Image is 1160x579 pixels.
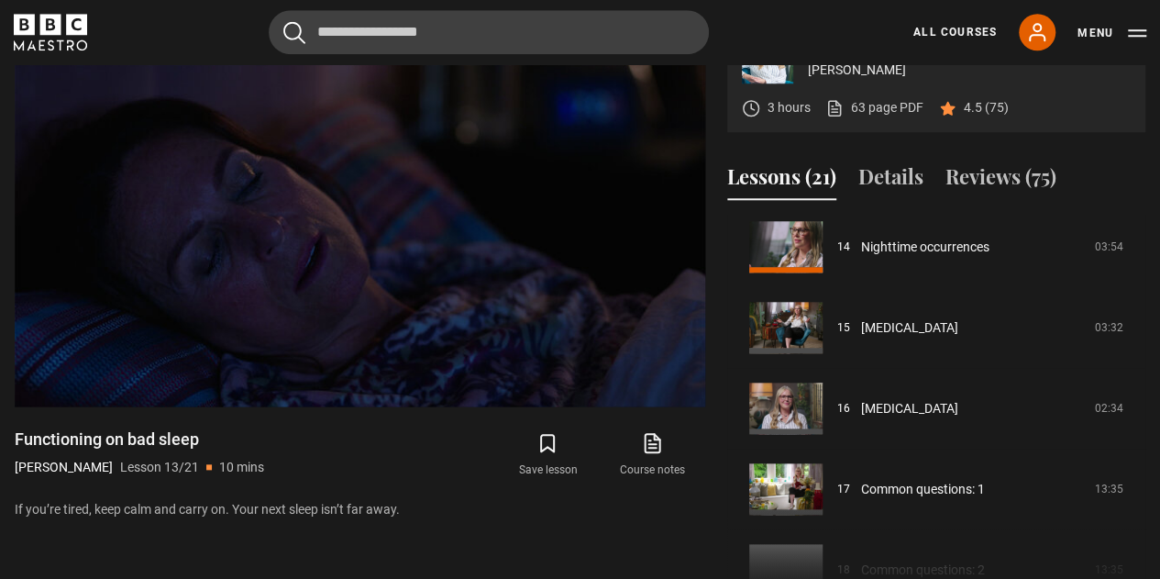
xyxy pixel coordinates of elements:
[861,399,958,418] a: [MEDICAL_DATA]
[825,98,923,117] a: 63 page PDF
[945,161,1056,200] button: Reviews (75)
[861,238,989,257] a: Nighttime occurrences
[219,458,264,477] p: 10 mins
[727,161,836,200] button: Lessons (21)
[808,61,1131,80] p: [PERSON_NAME]
[15,458,113,477] p: [PERSON_NAME]
[14,14,87,50] svg: BBC Maestro
[858,161,923,200] button: Details
[120,458,199,477] p: Lesson 13/21
[283,21,305,44] button: Submit the search query
[913,24,997,40] a: All Courses
[15,17,705,406] video-js: Video Player
[15,429,264,451] h1: Functioning on bad sleep
[964,98,1009,117] p: 4.5 (75)
[601,429,705,482] a: Course notes
[768,98,811,117] p: 3 hours
[861,318,958,338] a: [MEDICAL_DATA]
[495,429,600,482] button: Save lesson
[861,480,985,499] a: Common questions: 1
[1077,24,1146,42] button: Toggle navigation
[269,10,709,54] input: Search
[15,500,705,519] p: If you’re tired, keep calm and carry on. Your next sleep isn’t far away.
